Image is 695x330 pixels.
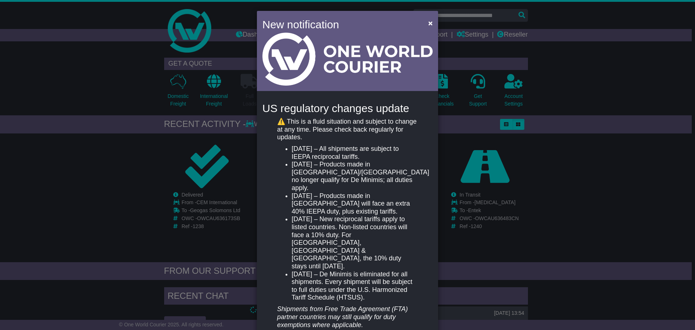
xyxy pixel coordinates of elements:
[262,33,433,86] img: Light
[262,102,433,114] h4: US regulatory changes update
[292,145,418,161] li: [DATE] – All shipments are subject to IEEPA reciprocal tariffs.
[428,19,433,27] span: ×
[292,192,418,216] li: [DATE] – Products made in [GEOGRAPHIC_DATA] will face an extra 40% IEEPA duty, plus existing tari...
[292,271,418,302] li: [DATE] – De Minimis is eliminated for all shipments. Every shipment will be subject to full dutie...
[262,16,418,33] h4: New notification
[277,118,418,141] p: ⚠️ This is a fluid situation and subject to change at any time. Please check back regularly for u...
[425,16,436,30] button: Close
[292,161,418,192] li: [DATE] – Products made in [GEOGRAPHIC_DATA]/[GEOGRAPHIC_DATA] no longer qualify for De Minimis; a...
[292,215,418,270] li: [DATE] – New reciprocal tariffs apply to listed countries. Non-listed countries will face a 10% d...
[277,305,408,328] em: Shipments from Free Trade Agreement (FTA) partner countries may still qualify for duty exemptions...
